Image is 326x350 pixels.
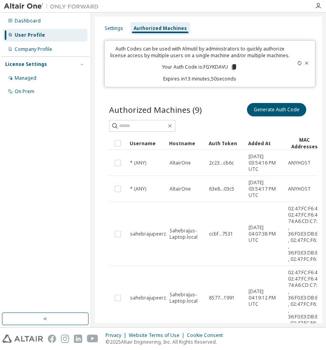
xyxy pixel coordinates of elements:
img: linkedin.svg [74,335,82,343]
span: sahebrajupeerzade [130,295,175,301]
div: Website Terms of Use [129,332,187,339]
img: Altair One [4,2,103,10]
div: Added At [248,137,281,150]
div: On Prem [15,88,34,95]
p: Expires in 13 minutes, 50 seconds [109,75,290,82]
span: Sahebrajus-Laptop.local [170,228,202,240]
img: altair_logo.svg [2,335,43,343]
span: * (ANY) [130,186,146,192]
span: 2c23...cb6c [209,160,234,166]
span: [DATE] 03:54:16 PM UTC [249,153,281,172]
button: Generate Auth Code [247,103,306,116]
img: facebook.svg [48,335,56,343]
span: ANYHOST [288,186,311,192]
div: License Settings [5,61,47,67]
img: youtube.svg [87,335,98,343]
span: ANYHOST [288,160,311,166]
span: ccbf...7531 [209,231,233,237]
img: instagram.svg [61,335,69,343]
div: Username [130,137,163,150]
span: [DATE] 03:54:17 PM UTC [249,180,281,198]
span: 8577...1991 [209,295,235,301]
div: Settings [105,25,123,32]
span: 63e8...03c5 [209,186,234,192]
p: © 2025 Altair Engineering, Inc. All Rights Reserved. [106,339,228,345]
span: sahebrajupeerzade [130,231,175,237]
span: AltairOne [170,160,191,166]
p: Auth Codes can be used with Almutil by administrators to quickly authorize license access by mult... [109,45,290,59]
span: [DATE] 04:07:38 PM UTC [249,225,281,243]
div: Company Profile [15,46,52,52]
div: Authorized Machines [134,25,187,32]
div: Managed [15,75,36,81]
div: Dashboard [15,18,41,24]
div: Auth Token [209,137,242,150]
div: MAC Addresses [288,137,321,150]
span: Sahebrajus-Laptop.local [170,292,202,304]
div: Cookie Consent [187,332,228,339]
p: Your Auth Code is: FGYKDAVU [162,64,237,71]
span: Authorized Machines (9) [109,104,202,115]
span: [DATE] 04:19:12 PM UTC [249,288,281,307]
span: AltairOne [170,186,191,192]
div: Privacy [106,332,129,339]
div: User Profile [15,32,45,38]
div: Hostname [169,137,202,150]
span: * (ANY) [130,160,146,166]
